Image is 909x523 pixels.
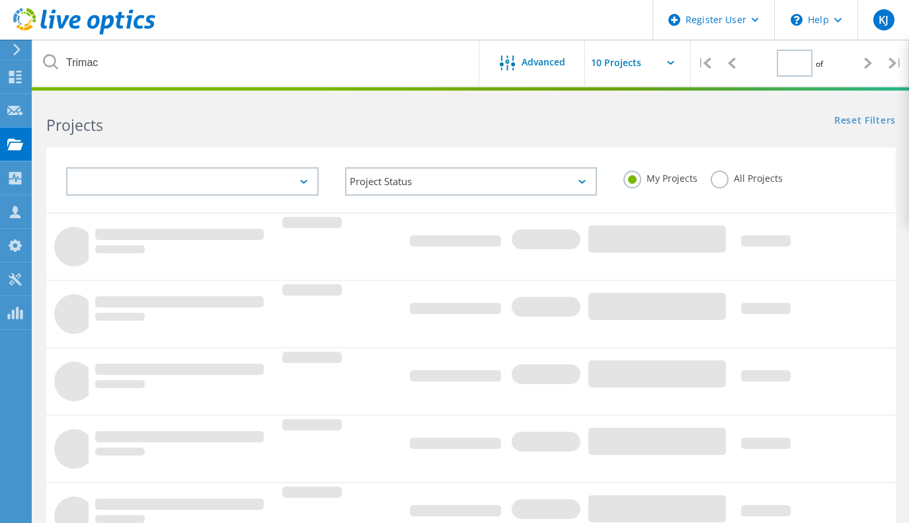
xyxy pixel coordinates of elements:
div: | [691,40,718,87]
a: Live Optics Dashboard [13,28,155,37]
div: | [882,40,909,87]
span: Advanced [522,58,565,67]
a: Reset Filters [834,116,896,127]
label: All Projects [711,171,783,183]
b: Projects [46,114,103,136]
input: Search projects by name, owner, ID, company, etc [33,40,480,86]
span: of [816,58,823,69]
svg: \n [791,14,803,26]
span: KJ [879,15,889,25]
div: Project Status [345,167,598,196]
label: My Projects [623,171,697,183]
